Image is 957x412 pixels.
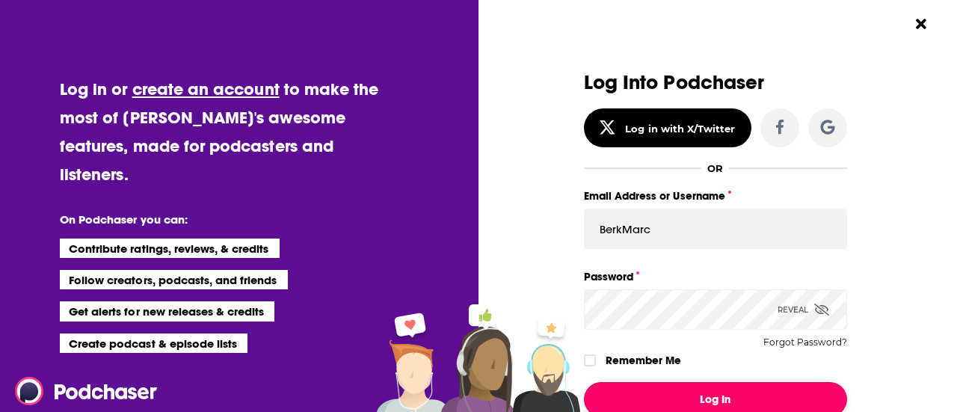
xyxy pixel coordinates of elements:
[584,267,847,286] label: Password
[584,209,847,249] input: Email Address or Username
[584,108,751,147] button: Log in with X/Twitter
[606,351,681,370] label: Remember Me
[584,72,847,93] h3: Log Into Podchaser
[60,239,280,258] li: Contribute ratings, reviews, & credits
[60,333,247,353] li: Create podcast & episode lists
[763,337,847,348] button: Forgot Password?
[132,79,280,99] a: create an account
[707,162,723,174] div: OR
[60,212,359,227] li: On Podchaser you can:
[60,301,274,321] li: Get alerts for new releases & credits
[15,377,147,405] a: Podchaser - Follow, Share and Rate Podcasts
[907,10,935,38] button: Close Button
[778,289,829,330] div: Reveal
[625,123,735,135] div: Log in with X/Twitter
[584,186,847,206] label: Email Address or Username
[60,270,288,289] li: Follow creators, podcasts, and friends
[15,377,159,405] img: Podchaser - Follow, Share and Rate Podcasts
